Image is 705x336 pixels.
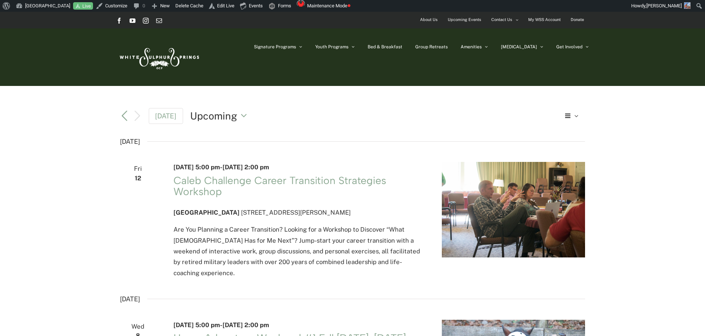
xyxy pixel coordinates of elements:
[501,28,543,65] a: [MEDICAL_DATA]
[116,18,122,24] a: Facebook
[523,12,565,28] a: My WSS Account
[556,45,582,49] span: Get Involved
[120,173,156,184] span: 12
[315,45,348,49] span: Youth Programs
[315,28,355,65] a: Youth Programs
[120,136,140,148] time: [DATE]
[173,224,424,278] p: Are You Planning a Career Transition? Looking for a Workshop to Discover “What [DEMOGRAPHIC_DATA]...
[116,40,201,75] img: White Sulphur Springs Logo
[415,28,448,65] a: Group Retreats
[448,14,481,25] span: Upcoming Events
[491,14,512,25] span: Contact Us
[566,12,589,28] a: Donate
[415,12,589,28] nav: Secondary Menu
[173,209,240,216] span: [GEOGRAPHIC_DATA]
[223,321,269,329] span: [DATE] 2:00 pm
[173,163,269,171] time: -
[173,321,220,329] span: [DATE] 5:00 pm
[120,293,140,305] time: [DATE]
[173,174,386,198] a: Caleb Challenge Career Transition Strategies Workshop
[415,12,443,28] a: About Us
[461,45,482,49] span: Amenities
[73,2,93,10] a: Live
[149,108,183,124] a: Click to select today's date
[254,28,302,65] a: Signature Programs
[571,14,584,25] span: Donate
[368,45,402,49] span: Bed & Breakfast
[120,111,129,120] a: Previous Events
[486,12,523,28] a: Contact Us
[173,163,220,171] span: [DATE] 5:00 pm
[241,209,351,216] span: [STREET_ADDRESS][PERSON_NAME]
[501,45,537,49] span: [MEDICAL_DATA]
[420,14,438,25] span: About Us
[562,109,585,122] button: Select Calendar View
[442,162,585,257] img: IMG_4664
[223,163,269,171] span: [DATE] 2:00 pm
[156,18,162,24] a: Email
[190,109,237,123] span: Upcoming
[368,28,402,65] a: Bed & Breakfast
[528,14,561,25] span: My WSS Account
[120,163,156,174] span: Fri
[254,45,296,49] span: Signature Programs
[684,2,691,9] img: SusannePappal-66x66.jpg
[415,45,448,49] span: Group Retreats
[130,18,135,24] a: YouTube
[461,28,488,65] a: Amenities
[556,28,589,65] a: Get Involved
[120,321,156,332] span: Wed
[133,110,142,122] button: Next Events
[173,321,269,329] time: -
[143,18,149,24] a: Instagram
[254,28,589,65] nav: Main Menu
[190,109,251,123] button: Click to toggle datepicker
[443,12,486,28] a: Upcoming Events
[646,3,682,8] span: [PERSON_NAME]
